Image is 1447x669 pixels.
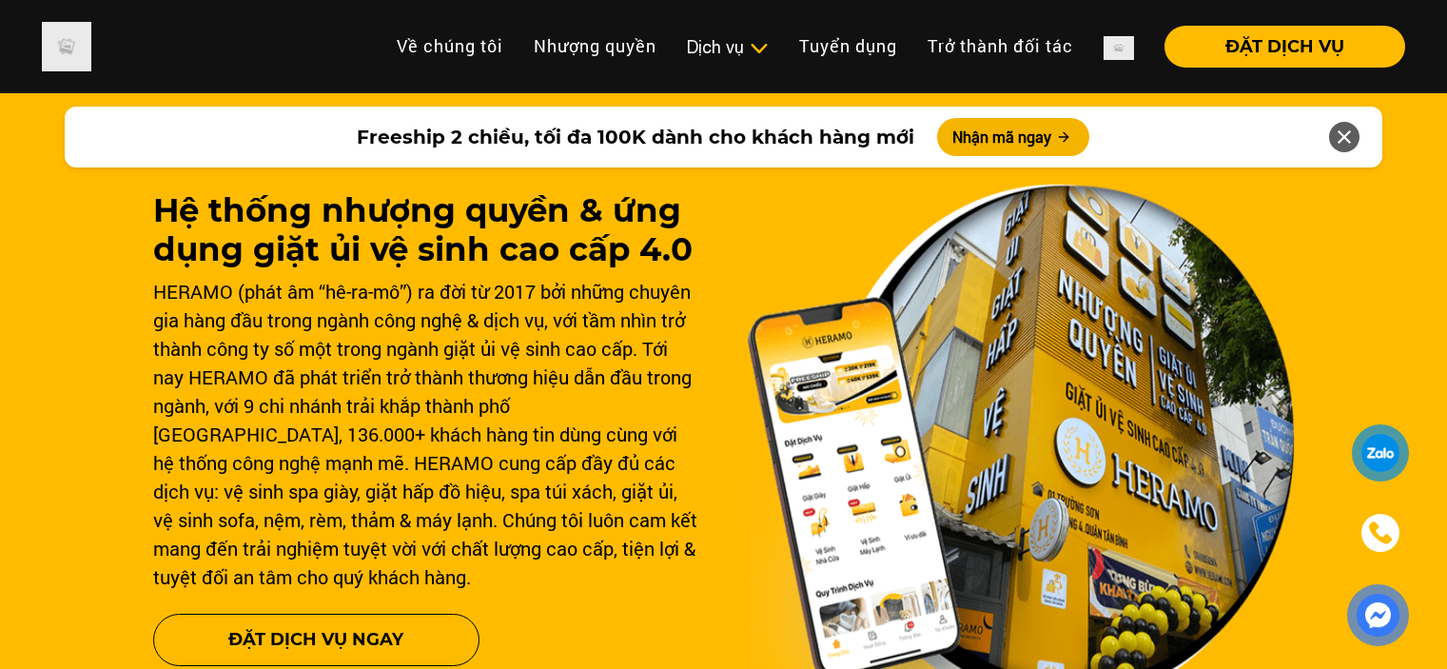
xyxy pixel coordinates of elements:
a: Nhượng quyền [518,26,672,67]
h1: Hệ thống nhượng quyền & ứng dụng giặt ủi vệ sinh cao cấp 4.0 [153,191,701,269]
span: Freeship 2 chiều, tối đa 100K dành cho khách hàng mới [357,123,914,151]
div: Dịch vụ [687,34,769,60]
img: subToggleIcon [749,39,769,58]
button: Nhận mã ngay [937,118,1089,156]
button: ĐẶT DỊCH VỤ [1164,26,1405,68]
button: Đặt Dịch Vụ Ngay [153,614,479,666]
div: HERAMO (phát âm “hê-ra-mô”) ra đời từ 2017 bởi những chuyên gia hàng đầu trong ngành công nghệ & ... [153,277,701,591]
a: Trở thành đối tác [912,26,1088,67]
a: Tuyển dụng [784,26,912,67]
a: phone-icon [1355,507,1406,559]
a: Về chúng tôi [381,26,518,67]
img: phone-icon [1368,521,1393,545]
a: ĐẶT DỊCH VỤ [1149,38,1405,55]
